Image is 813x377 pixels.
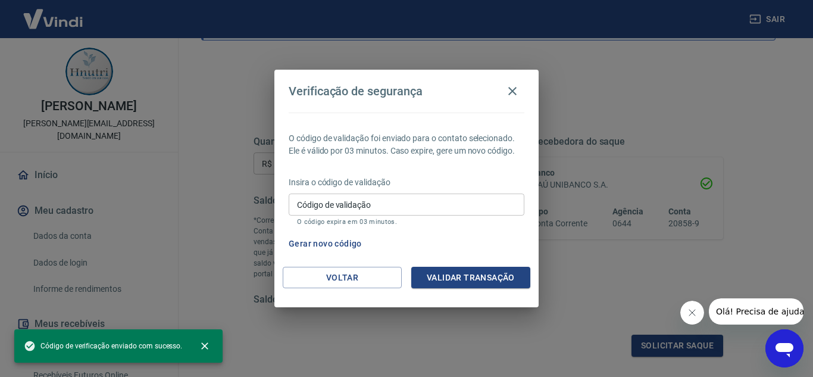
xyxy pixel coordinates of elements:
button: Validar transação [411,267,530,289]
iframe: Botão para abrir a janela de mensagens [765,329,803,367]
button: Voltar [283,267,402,289]
h4: Verificação de segurança [289,84,423,98]
button: Gerar novo código [284,233,367,255]
iframe: Mensagem da empresa [709,298,803,325]
span: Olá! Precisa de ajuda? [7,8,100,18]
p: O código de validação foi enviado para o contato selecionado. Ele é válido por 03 minutos. Caso e... [289,132,524,157]
button: close [192,333,218,359]
p: O código expira em 03 minutos. [297,218,516,226]
span: Código de verificação enviado com sucesso. [24,340,182,352]
iframe: Fechar mensagem [680,301,704,325]
p: Insira o código de validação [289,176,524,189]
